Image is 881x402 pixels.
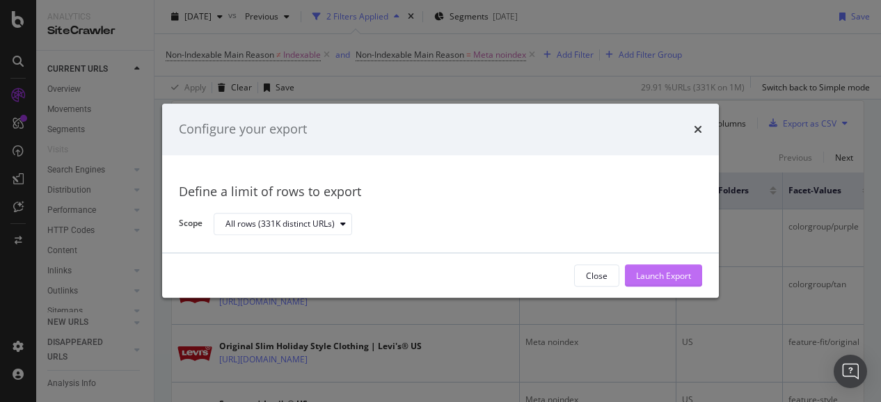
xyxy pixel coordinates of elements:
button: Launch Export [625,265,702,287]
button: Close [574,265,619,287]
div: Open Intercom Messenger [834,355,867,388]
div: modal [162,104,719,298]
div: Configure your export [179,120,307,138]
div: Define a limit of rows to export [179,183,702,201]
div: Launch Export [636,270,691,282]
div: All rows (331K distinct URLs) [225,220,335,228]
label: Scope [179,218,203,233]
div: times [694,120,702,138]
div: Close [586,270,608,282]
button: All rows (331K distinct URLs) [214,213,352,235]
